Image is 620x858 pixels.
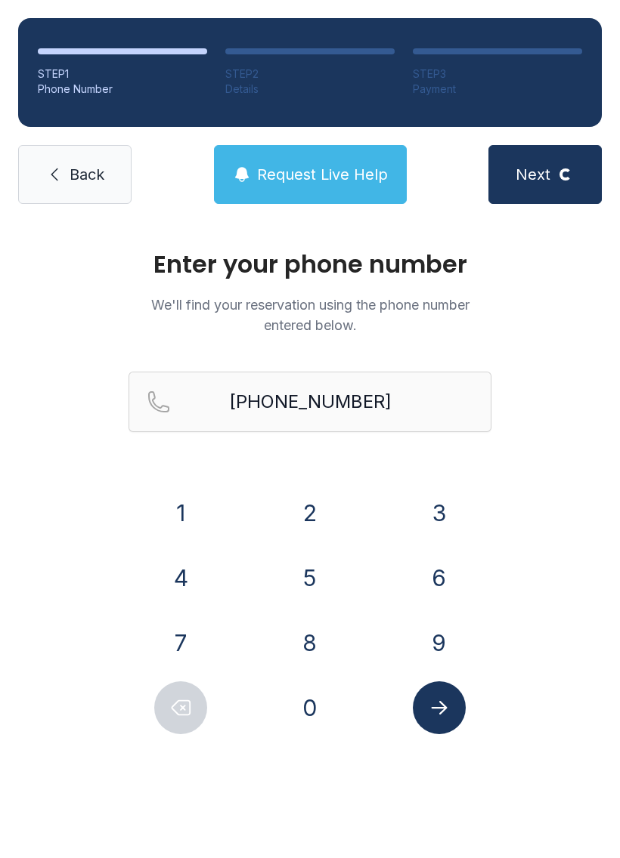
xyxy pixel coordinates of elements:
[413,551,466,604] button: 6
[413,82,582,97] div: Payment
[129,295,491,335] p: We'll find your reservation using the phone number entered below.
[413,66,582,82] div: STEP 3
[129,372,491,432] input: Reservation phone number
[154,681,207,734] button: Delete number
[154,486,207,539] button: 1
[129,252,491,276] h1: Enter your phone number
[70,164,104,185] span: Back
[225,82,395,97] div: Details
[38,82,207,97] div: Phone Number
[413,681,466,734] button: Submit lookup form
[257,164,388,185] span: Request Live Help
[284,616,336,669] button: 8
[154,616,207,669] button: 7
[516,164,550,185] span: Next
[284,486,336,539] button: 2
[284,681,336,734] button: 0
[413,616,466,669] button: 9
[154,551,207,604] button: 4
[38,66,207,82] div: STEP 1
[225,66,395,82] div: STEP 2
[413,486,466,539] button: 3
[284,551,336,604] button: 5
